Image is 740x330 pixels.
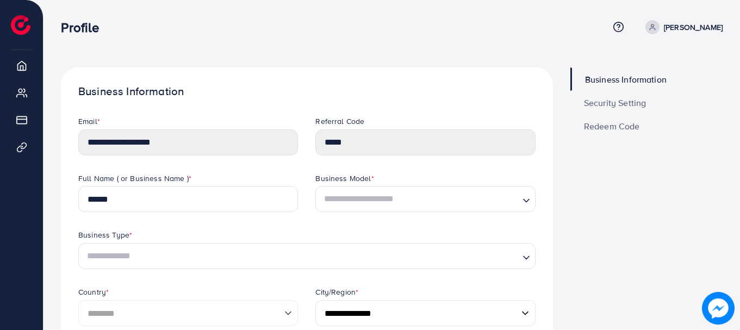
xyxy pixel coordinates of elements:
[702,292,735,325] img: image
[584,98,646,107] span: Security Setting
[78,243,536,269] div: Search for option
[664,21,723,34] p: [PERSON_NAME]
[78,173,191,184] label: Full Name ( or Business Name )
[315,116,364,127] label: Referral Code
[78,116,100,127] label: Email
[584,122,640,130] span: Redeem Code
[641,20,723,34] a: [PERSON_NAME]
[11,15,30,35] img: logo
[315,186,535,212] div: Search for option
[78,229,132,240] label: Business Type
[315,287,358,297] label: City/Region
[83,246,518,266] input: Search for option
[320,189,518,209] input: Search for option
[78,85,536,98] h1: Business Information
[585,75,667,84] span: Business Information
[78,287,109,297] label: Country
[61,20,108,35] h3: Profile
[315,173,374,184] label: Business Model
